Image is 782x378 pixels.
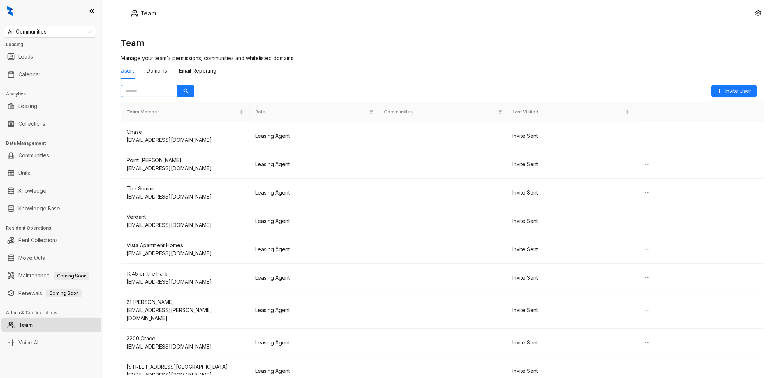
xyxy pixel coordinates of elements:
span: ellipsis [644,340,650,346]
h3: Leasing [6,41,103,48]
div: [EMAIL_ADDRESS][PERSON_NAME][DOMAIN_NAME] [127,306,244,322]
div: [STREET_ADDRESS][GEOGRAPHIC_DATA] [127,363,244,371]
div: The Summit [127,185,244,193]
a: Leasing [18,99,37,113]
span: filter [498,110,503,114]
div: Users [121,67,135,75]
div: [EMAIL_ADDRESS][DOMAIN_NAME] [127,164,244,172]
div: Invite Sent [513,306,630,314]
a: Move Outs [18,251,45,265]
span: Coming Soon [46,289,82,297]
li: Units [1,166,101,181]
a: Leads [18,49,33,64]
span: plus [717,88,722,94]
li: Rent Collections [1,233,101,248]
span: Role [256,109,367,116]
div: Invite Sent [513,367,630,375]
span: Air Communities [8,26,92,37]
div: Invite Sent [513,245,630,253]
img: Users [131,10,138,17]
span: Manage your team's permissions, communities and whitelisted domains [121,55,293,61]
a: Voice AI [18,335,38,350]
span: filter [497,107,504,117]
li: Leasing [1,99,101,113]
span: ellipsis [644,307,650,313]
li: Collections [1,116,101,131]
span: ellipsis [644,368,650,374]
div: [EMAIL_ADDRESS][DOMAIN_NAME] [127,193,244,201]
li: Move Outs [1,251,101,265]
li: Maintenance [1,268,101,283]
a: Units [18,166,30,181]
div: Verdant [127,213,244,221]
span: Invite User [725,87,751,95]
a: Knowledge Base [18,201,60,216]
a: Calendar [18,67,40,82]
span: filter [369,110,374,114]
div: Invite Sent [513,339,630,347]
h3: Analytics [6,91,103,97]
td: Leasing Agent [250,264,378,292]
li: Calendar [1,67,101,82]
span: ellipsis [644,161,650,167]
th: Role [250,102,378,122]
div: Invite Sent [513,274,630,282]
td: Leasing Agent [250,150,378,179]
span: Team Member [127,109,238,116]
div: Invite Sent [513,189,630,197]
a: Team [18,318,33,332]
a: Collections [18,116,45,131]
li: Communities [1,148,101,163]
div: [EMAIL_ADDRESS][DOMAIN_NAME] [127,221,244,229]
span: setting [755,10,761,16]
td: Leasing Agent [250,179,378,207]
div: Invite Sent [513,132,630,140]
li: Knowledge [1,183,101,198]
a: RenewalsComing Soon [18,286,82,301]
div: 21 [PERSON_NAME] [127,298,244,306]
div: Chase [127,128,244,136]
a: Rent Collections [18,233,58,248]
button: Invite User [711,85,757,97]
li: Knowledge Base [1,201,101,216]
span: ellipsis [644,133,650,139]
td: Leasing Agent [250,292,378,329]
td: Leasing Agent [250,122,378,150]
td: Leasing Agent [250,207,378,235]
span: Last Visited [513,109,624,116]
th: Last Visited [507,102,636,122]
div: [EMAIL_ADDRESS][DOMAIN_NAME] [127,343,244,351]
h3: Admin & Configurations [6,309,103,316]
div: [EMAIL_ADDRESS][DOMAIN_NAME] [127,136,244,144]
h3: Resident Operations [6,225,103,231]
div: Domains [147,67,167,75]
li: Leads [1,49,101,64]
span: ellipsis [644,275,650,281]
div: Invite Sent [513,160,630,168]
span: Coming Soon [54,272,89,280]
span: Communities [384,109,495,116]
li: Renewals [1,286,101,301]
div: Point [PERSON_NAME] [127,156,244,164]
div: Email Reporting [179,67,216,75]
h3: Team [121,37,764,49]
h5: Team [138,9,156,18]
img: logo [7,6,13,16]
div: Invite Sent [513,217,630,225]
th: Team Member [121,102,250,122]
div: 2200 Grace [127,335,244,343]
h3: Data Management [6,140,103,147]
span: filter [368,107,375,117]
li: Team [1,318,101,332]
a: Knowledge [18,183,46,198]
a: Communities [18,148,49,163]
div: 1045 on the Park [127,270,244,278]
span: ellipsis [644,218,650,224]
div: [EMAIL_ADDRESS][DOMAIN_NAME] [127,249,244,258]
div: [EMAIL_ADDRESS][DOMAIN_NAME] [127,278,244,286]
span: search [183,88,189,94]
span: ellipsis [644,246,650,252]
li: Voice AI [1,335,101,350]
td: Leasing Agent [250,235,378,264]
span: ellipsis [644,190,650,196]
